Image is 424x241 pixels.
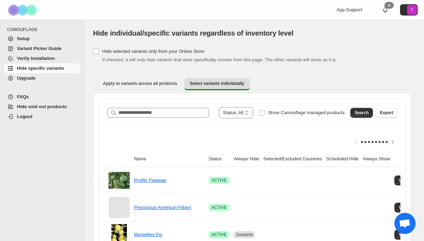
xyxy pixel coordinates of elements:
[7,27,81,32] span: CAMOUFLAGE
[17,75,36,81] span: Upgrade
[4,73,80,83] a: Upgrade
[4,92,80,102] a: FAQs
[232,151,261,167] th: Always Hide
[17,104,67,109] span: Hide sold out products
[4,63,80,73] a: Hide specific variants
[132,151,207,167] th: Name
[211,205,227,210] span: ACTIVE
[190,81,244,86] span: Select variants individually
[411,8,413,12] text: T
[134,205,191,210] a: Precocious American Filbert
[268,110,345,115] span: Show Camouflage managed products
[134,178,166,183] a: Prolific Pawpaw
[380,110,393,116] span: Export
[134,232,162,237] a: Marseilles Fig
[261,151,324,167] th: Selected/Excluded Countries
[407,5,417,15] span: Avatar with initials T
[17,46,61,51] span: Variant Picker Guide
[388,137,398,147] button: Scroll table right one column
[236,232,253,237] span: 2 variants
[17,114,32,119] span: Logout
[382,6,389,13] a: 0
[97,78,183,89] button: Apply to variants across all products
[350,108,373,118] button: Search
[17,94,29,99] span: FAQs
[376,108,398,118] button: Export
[4,102,80,112] a: Hide sold out products
[4,54,80,63] a: Verify Installation
[4,34,80,44] a: Setup
[211,232,227,237] span: ACTIVE
[361,151,392,167] th: Always Show
[400,4,418,16] button: Avatar with initials T
[394,213,416,234] a: Open chat
[17,56,55,61] span: Verify Installation
[103,81,177,86] span: Apply to variants across all products
[4,112,80,122] a: Logout
[6,0,41,20] img: Camouflage
[17,66,64,71] span: Hide specific variants
[102,49,204,54] span: Hide selected variants only from your Online Store
[355,110,369,116] span: Search
[17,36,30,41] span: Setup
[211,178,227,183] span: ACTIVE
[184,78,250,90] button: Select variants individually
[385,2,394,9] div: 0
[337,7,362,12] span: App Support
[93,29,294,37] span: Hide individual/specific variants regardless of inventory level
[207,151,232,167] th: Status
[324,151,361,167] th: Scheduled Hide
[4,44,80,54] a: Variant Picker Guide
[102,57,337,62] span: If checked, it will only hide variants that were specifically chosen from this page. The other va...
